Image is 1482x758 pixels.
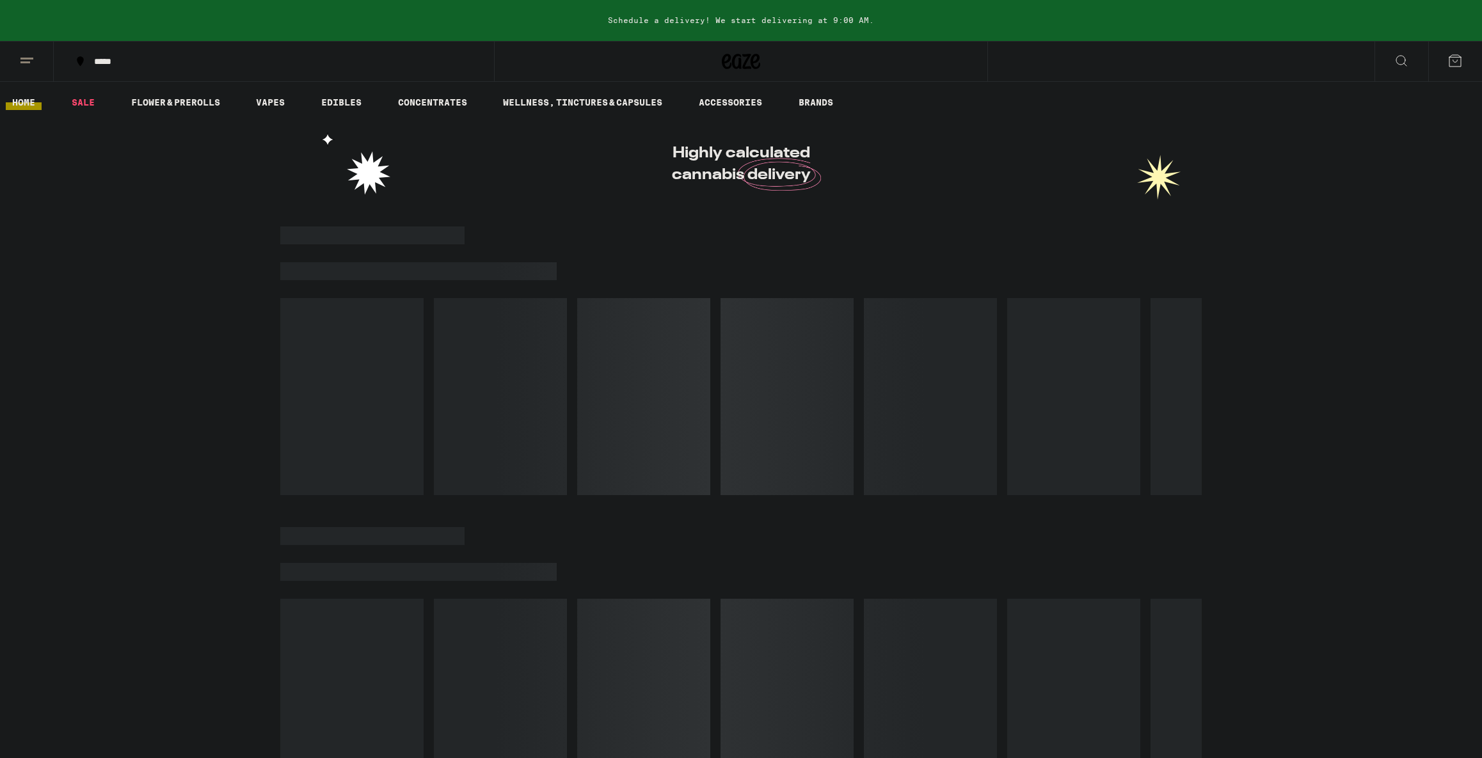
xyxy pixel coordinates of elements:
[635,143,847,186] h1: Highly calculated cannabis delivery
[6,95,42,110] a: HOME
[125,95,227,110] a: FLOWER & PREROLLS
[392,95,474,110] a: CONCENTRATES
[497,95,669,110] a: WELLNESS, TINCTURES & CAPSULES
[692,95,769,110] a: ACCESSORIES
[250,95,291,110] a: VAPES
[792,95,840,110] a: BRANDS
[65,95,101,110] a: SALE
[315,95,368,110] a: EDIBLES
